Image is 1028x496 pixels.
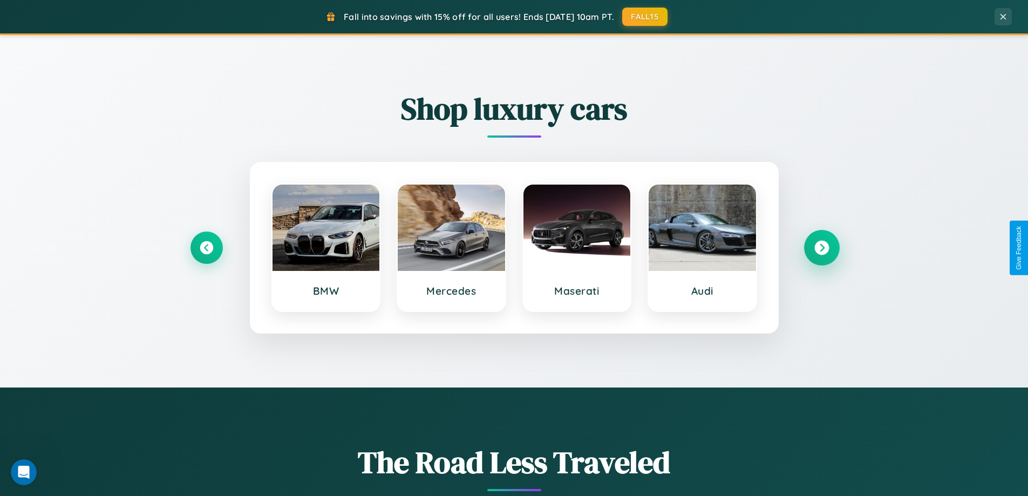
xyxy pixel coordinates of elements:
[190,88,838,130] h2: Shop luxury cars
[190,441,838,483] h1: The Road Less Traveled
[622,8,668,26] button: FALL15
[344,11,614,22] span: Fall into savings with 15% off for all users! Ends [DATE] 10am PT.
[659,284,745,297] h3: Audi
[409,284,494,297] h3: Mercedes
[283,284,369,297] h3: BMW
[1015,226,1023,270] div: Give Feedback
[11,459,37,485] iframe: Intercom live chat
[534,284,620,297] h3: Maserati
